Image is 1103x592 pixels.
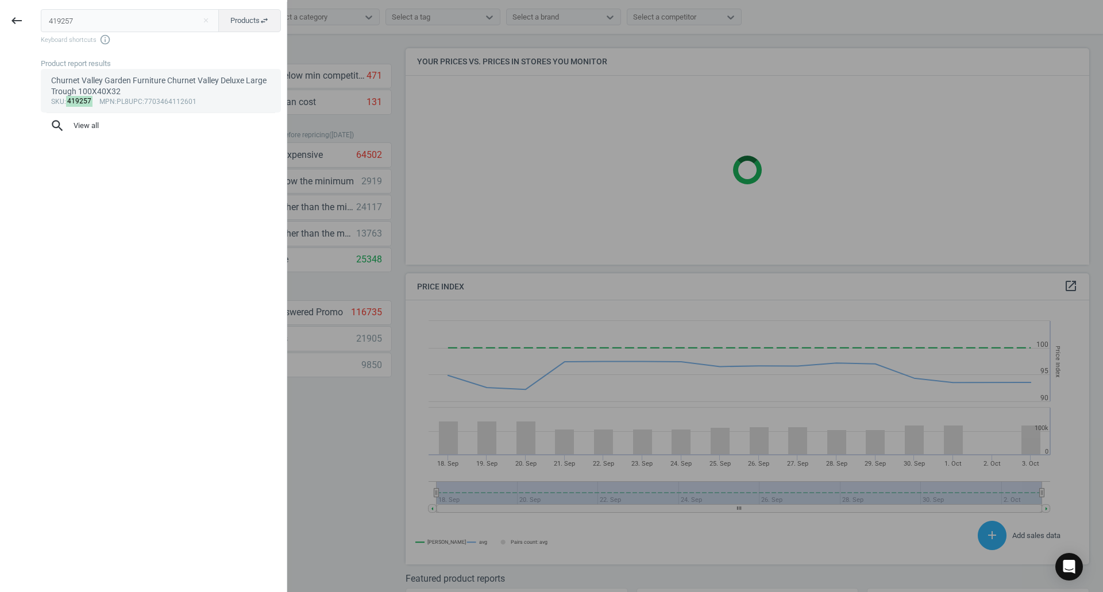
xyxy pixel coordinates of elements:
span: upc [129,98,142,106]
button: Close [197,16,214,26]
i: keyboard_backspace [10,14,24,28]
div: Churnet Valley Garden Furniture Churnet Valley Deluxe Large Trough 100X40X32 [51,75,271,98]
span: View all [50,118,272,133]
button: Productsswap_horiz [218,9,281,32]
span: sku [51,98,64,106]
i: search [50,118,65,133]
div: Open Intercom Messenger [1055,553,1083,581]
i: swap_horiz [260,16,269,25]
div: Product report results [41,59,287,69]
span: mpn [99,98,115,106]
button: searchView all [41,113,281,138]
input: Enter the SKU or product name [41,9,219,32]
mark: 419257 [66,96,93,107]
i: info_outline [99,34,111,45]
span: Products [230,16,269,26]
div: : :PL8 :7703464112601 [51,98,271,107]
span: Keyboard shortcuts [41,34,281,45]
button: keyboard_backspace [3,7,30,34]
